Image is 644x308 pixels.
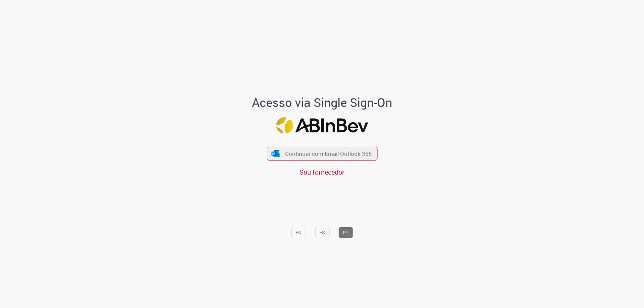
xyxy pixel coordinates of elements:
a: Sou fornecedor [300,168,344,177]
button: ícone Azure/Microsoft 360 Continuar com Email Outlook 365 [267,147,377,161]
span: Continuar com Email Outlook 365 [285,150,372,158]
img: Logo ABInBev [276,117,368,134]
button: PT [338,227,353,238]
img: ícone Azure/Microsoft 360 [271,150,280,157]
button: EN [291,227,306,238]
h1: Acesso via Single Sign-On [229,96,415,109]
button: ES [315,227,329,238]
